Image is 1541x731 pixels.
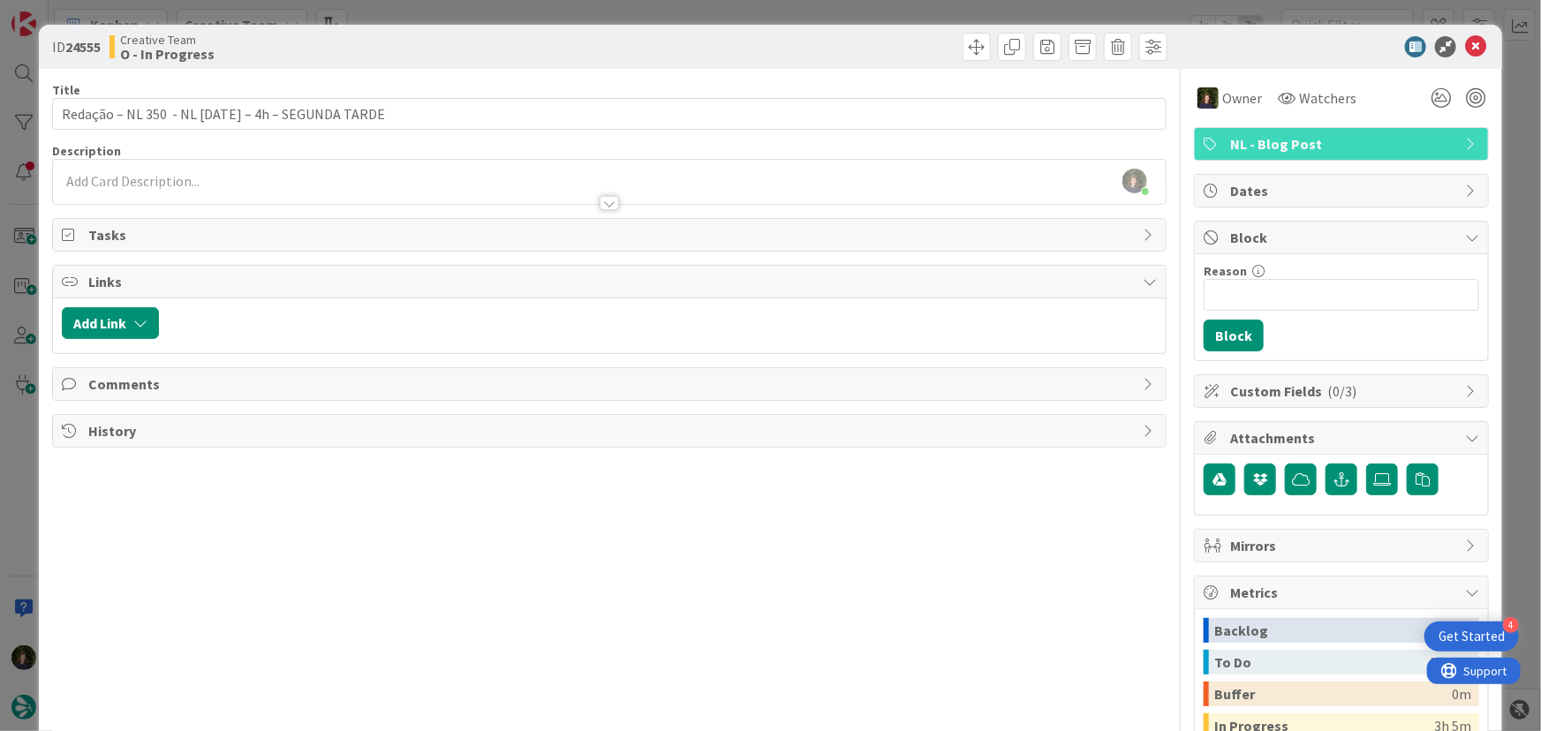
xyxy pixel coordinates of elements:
[1503,617,1519,633] div: 4
[120,47,215,61] b: O - In Progress
[88,420,1135,441] span: History
[65,38,101,56] b: 24555
[1204,263,1247,279] label: Reason
[1424,622,1519,652] div: Open Get Started checklist, remaining modules: 4
[1299,87,1356,109] span: Watchers
[1452,618,1471,643] div: 0m
[1230,535,1456,556] span: Mirrors
[1452,682,1471,706] div: 0m
[1327,382,1356,400] span: ( 0/3 )
[1214,682,1452,706] div: Buffer
[1230,133,1456,154] span: NL - Blog Post
[1230,427,1456,448] span: Attachments
[52,36,101,57] span: ID
[1230,381,1456,402] span: Custom Fields
[88,271,1135,292] span: Links
[1439,628,1505,645] div: Get Started
[1214,618,1452,643] div: Backlog
[62,307,159,339] button: Add Link
[1230,180,1456,201] span: Dates
[1427,650,1471,674] div: 4h 59m
[1204,320,1264,351] button: Block
[52,98,1167,130] input: type card name here...
[1230,227,1456,248] span: Block
[1222,87,1262,109] span: Owner
[52,143,121,159] span: Description
[52,82,80,98] label: Title
[37,3,80,24] span: Support
[1122,169,1147,193] img: OSJL0tKbxWQXy8f5HcXbcaBiUxSzdGq2.jpg
[88,224,1135,245] span: Tasks
[1214,650,1427,674] div: To Do
[120,33,215,47] span: Creative Team
[1230,582,1456,603] span: Metrics
[1197,87,1219,109] img: MC
[88,373,1135,395] span: Comments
